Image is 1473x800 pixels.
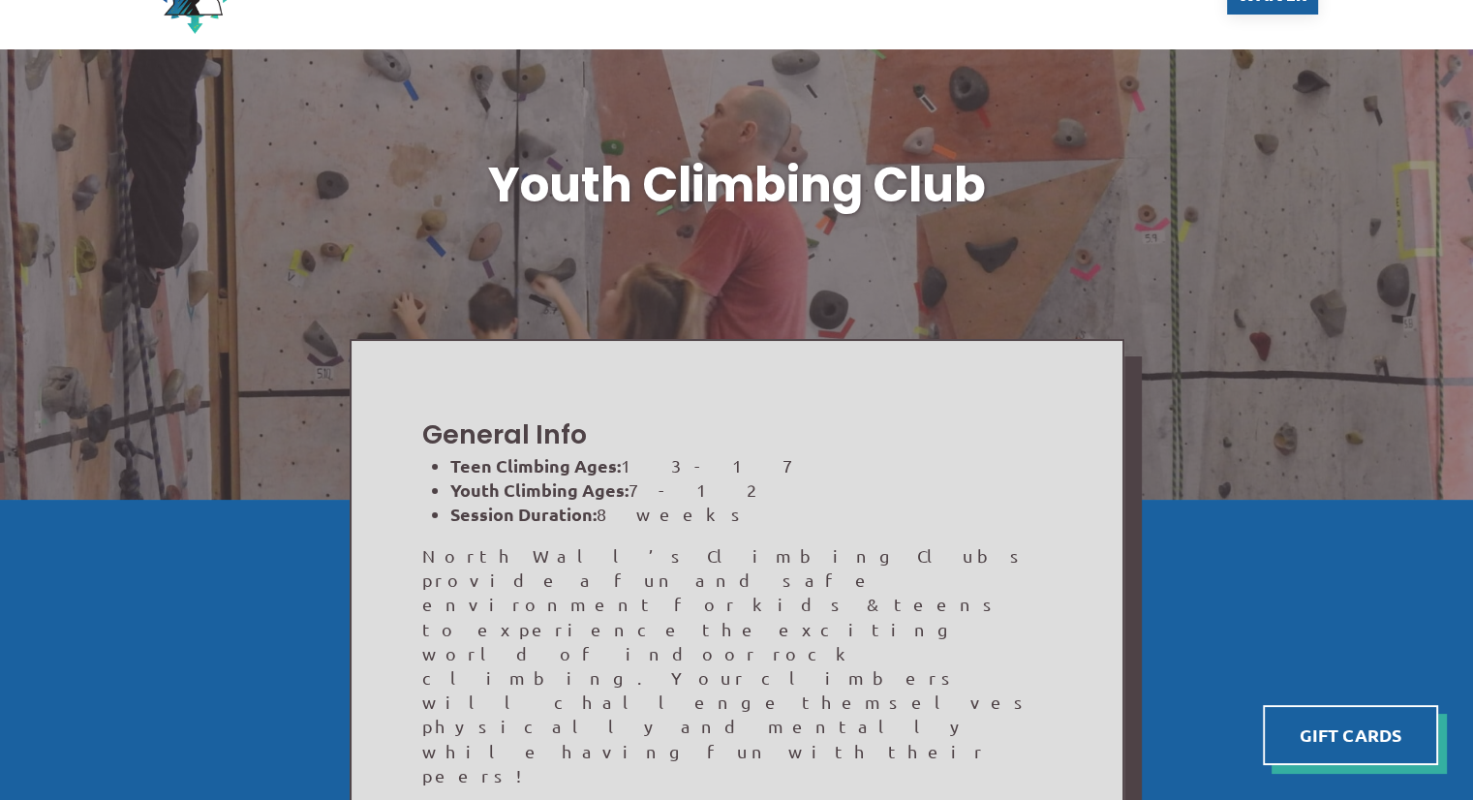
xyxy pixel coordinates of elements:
strong: Session Duration: [450,503,597,525]
li: 13 - 17 [450,453,1051,477]
li: 7 - 12 [450,477,1051,502]
li: 8 weeks [450,502,1051,526]
h2: General Info [422,416,1052,453]
p: North Wall’s Climbing Clubs provide a fun and safe environment for kids & teens to experience the... [422,543,1052,787]
h1: Youth Climbing Club [156,153,1318,219]
strong: Youth Climbing Ages: [450,478,629,501]
strong: Teen Climbing Ages: [450,454,621,477]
